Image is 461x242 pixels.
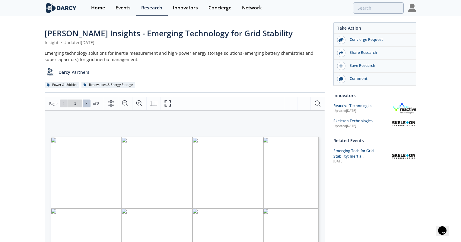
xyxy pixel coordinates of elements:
div: [DATE] [333,159,387,164]
div: Share Research [345,50,413,55]
div: Reactive Technologies [333,103,393,109]
a: Emerging Tech for Grid Stability: Inertia Measurement and High Power Energy Storage [DATE] Skelet... [333,148,416,164]
p: Darcy Partners [59,69,89,75]
iframe: chat widget [436,218,455,236]
div: Innovators [173,5,198,10]
img: Skeleton Technologies [391,119,416,127]
div: Take Action [334,25,416,34]
div: Concierge Request [345,37,413,42]
a: Skeleton Technologies Updated[DATE] Skeleton Technologies [333,118,416,129]
img: logo-wide.svg [45,3,78,13]
div: Updated [DATE] [333,124,391,129]
div: Insight Updated [DATE] [45,39,325,46]
div: Home [91,5,105,10]
span: Emerging Tech for Grid Stability: Inertia Measurement and High Power Energy Storage [333,148,375,170]
div: Innovators [333,90,416,101]
img: Profile [408,4,416,12]
div: Emerging technology solutions for inertia measurement and high-power energy storage solutions (em... [45,50,325,63]
a: Reactive Technologies Updated[DATE] Reactive Technologies [333,103,416,114]
div: Events [116,5,131,10]
div: Skeleton Technologies [333,118,391,124]
span: • [60,40,63,45]
div: Power & Utilities [45,82,79,88]
div: Comment [345,76,413,81]
span: [PERSON_NAME] Insights - Emerging Technology for Grid Stability [45,28,293,39]
div: Renewables & Energy Storage [81,82,135,88]
div: Related Events [333,135,416,146]
img: Reactive Technologies [393,103,416,114]
input: Advanced Search [353,2,404,14]
div: Network [242,5,262,10]
div: Save Research [345,63,413,68]
div: Research [141,5,162,10]
div: Concierge [208,5,231,10]
img: Skeleton Technologies [391,152,416,160]
div: Updated [DATE] [333,109,393,113]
